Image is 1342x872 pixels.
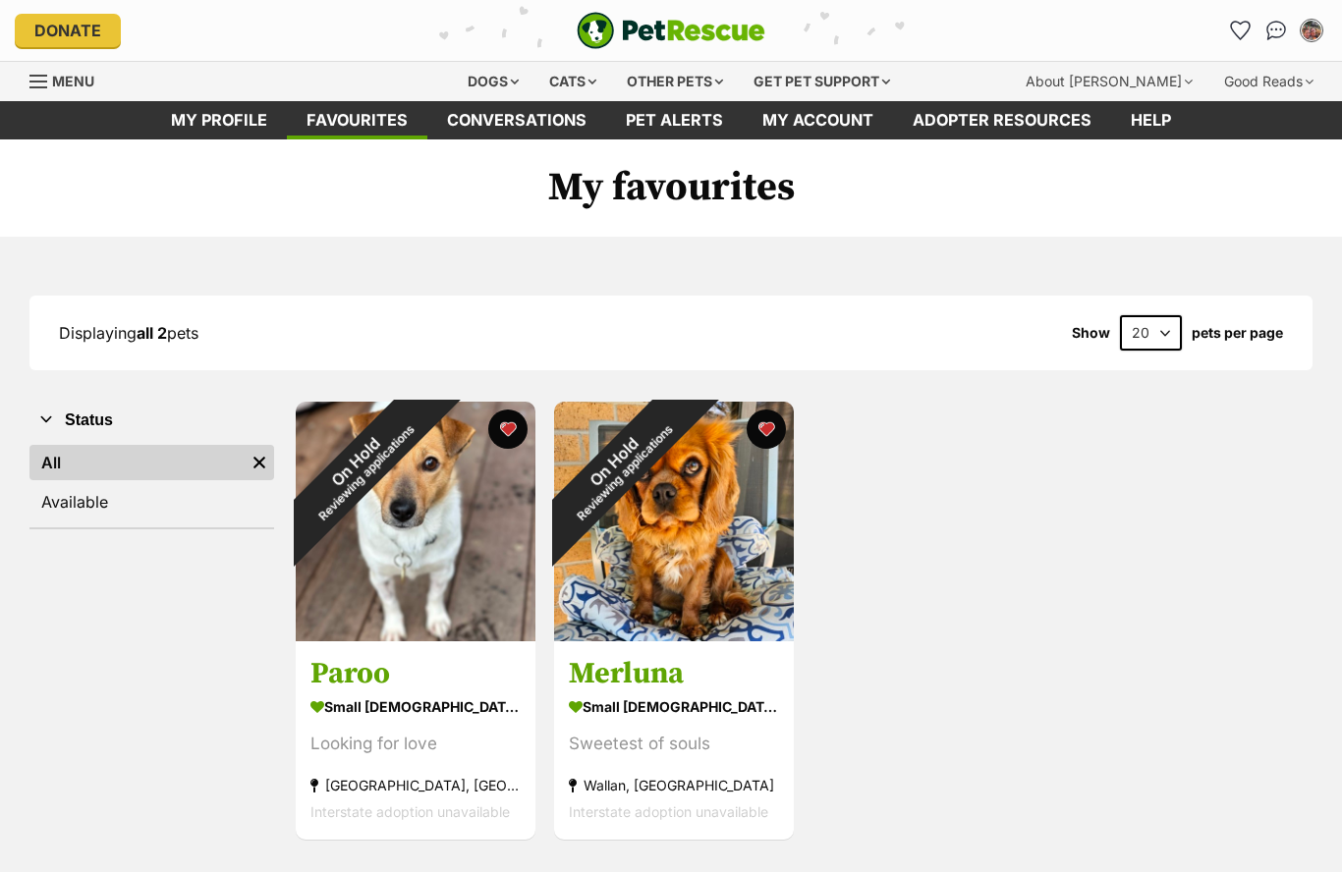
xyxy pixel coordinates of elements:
[554,641,794,841] a: Merluna small [DEMOGRAPHIC_DATA] Dog Sweetest of souls Wallan, [GEOGRAPHIC_DATA] Interstate adopt...
[554,626,794,645] a: On HoldReviewing applications
[1072,325,1110,341] span: Show
[488,409,528,449] button: favourite
[554,402,794,641] img: Merluna
[743,101,893,139] a: My account
[535,62,610,101] div: Cats
[1210,62,1327,101] div: Good Reads
[52,73,94,89] span: Menu
[747,409,786,449] button: favourite
[569,773,779,799] div: Wallan, [GEOGRAPHIC_DATA]
[29,445,245,480] a: All
[29,441,274,527] div: Status
[569,693,779,722] div: small [DEMOGRAPHIC_DATA] Dog
[893,101,1111,139] a: Adopter resources
[15,14,121,47] a: Donate
[1260,15,1292,46] a: Conversations
[606,101,743,139] a: Pet alerts
[310,804,510,821] span: Interstate adoption unavailable
[577,12,765,49] img: logo-e224e6f780fb5917bec1dbf3a21bbac754714ae5b6737aabdf751b685950b380.svg
[427,101,606,139] a: conversations
[1192,325,1283,341] label: pets per page
[569,732,779,758] div: Sweetest of souls
[577,12,765,49] a: PetRescue
[1225,15,1327,46] ul: Account quick links
[740,62,904,101] div: Get pet support
[1225,15,1257,46] a: Favourites
[245,445,274,480] a: Remove filter
[569,804,768,821] span: Interstate adoption unavailable
[1012,62,1206,101] div: About [PERSON_NAME]
[613,62,737,101] div: Other pets
[296,626,535,645] a: On HoldReviewing applications
[296,402,535,641] img: Paroo
[310,693,521,722] div: small [DEMOGRAPHIC_DATA] Dog
[252,358,470,575] div: On Hold
[511,358,728,575] div: On Hold
[151,101,287,139] a: My profile
[287,101,427,139] a: Favourites
[59,323,198,343] span: Displaying pets
[29,62,108,97] a: Menu
[137,323,167,343] strong: all 2
[310,773,521,799] div: [GEOGRAPHIC_DATA], [GEOGRAPHIC_DATA]
[316,422,418,523] span: Reviewing applications
[1296,15,1327,46] button: My account
[310,732,521,758] div: Looking for love
[296,641,535,841] a: Paroo small [DEMOGRAPHIC_DATA] Dog Looking for love [GEOGRAPHIC_DATA], [GEOGRAPHIC_DATA] Intersta...
[29,484,274,519] a: Available
[575,422,676,523] span: Reviewing applications
[454,62,532,101] div: Dogs
[569,656,779,693] h3: Merluna
[1111,101,1191,139] a: Help
[310,656,521,693] h3: Paroo
[1302,21,1321,40] img: Kylie & Greg Taylor profile pic
[29,408,274,433] button: Status
[1266,21,1287,40] img: chat-41dd97257d64d25036548639549fe6c8038ab92f7586957e7f3b1b290dea8141.svg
